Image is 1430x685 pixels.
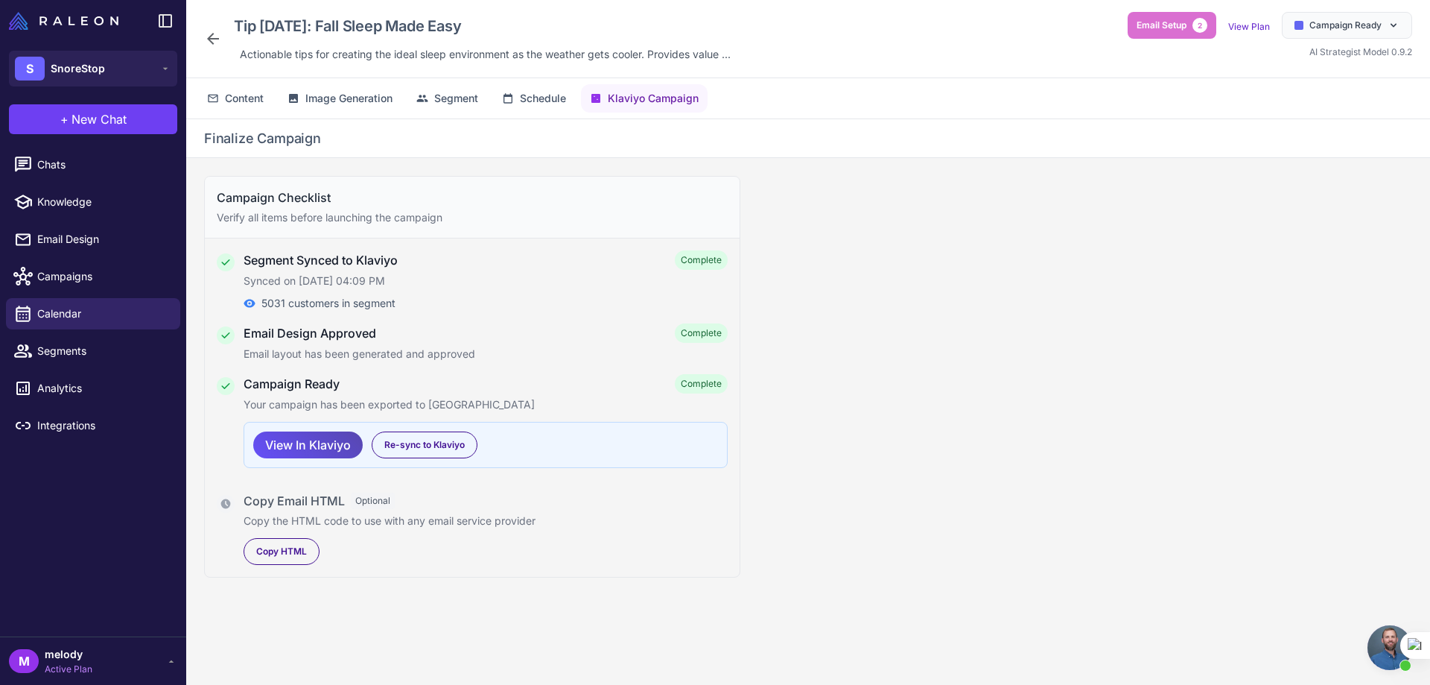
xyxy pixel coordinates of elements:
div: Click to edit campaign name [228,12,737,40]
span: Re-sync to Klaviyo [384,438,465,452]
span: Optional [351,493,395,509]
h4: Copy Email HTML [244,492,345,510]
a: Email Design [6,224,180,255]
div: M [9,649,39,673]
h4: Segment Synced to Klaviyo [244,251,398,269]
button: Schedule [493,84,575,113]
span: New Chat [71,110,127,128]
a: Segments [6,335,180,367]
p: Verify all items before launching the campaign [217,209,728,226]
span: Schedule [520,90,566,107]
button: Image Generation [279,84,401,113]
span: AI Strategist Model 0.9.2 [1309,46,1412,57]
p: Copy the HTML code to use with any email service provider [244,513,728,529]
div: S [15,57,45,81]
span: Active Plan [45,663,92,676]
h4: Email Design Approved [244,324,376,342]
a: Analytics [6,373,180,404]
span: View In Klaviyo [265,432,351,458]
a: Raleon Logo [9,12,124,30]
a: View Plan [1228,21,1270,32]
span: melody [45,646,92,663]
p: Email layout has been generated and approved [244,346,728,362]
span: 5031 customers in segment [261,295,395,312]
a: Open chat [1367,625,1412,670]
img: Raleon Logo [9,12,118,30]
span: Calendar [37,306,168,322]
span: SnoreStop [51,60,105,77]
span: Segments [37,343,168,359]
span: Image Generation [305,90,393,107]
h2: Finalize Campaign [204,128,321,148]
button: SSnoreStop [9,51,177,86]
div: Click to edit description [234,43,737,66]
button: Content [198,84,273,113]
p: Synced on [DATE] 04:09 PM [244,273,728,289]
p: Your campaign has been exported to [GEOGRAPHIC_DATA] [244,397,728,413]
span: Analytics [37,380,168,397]
button: Email Setup2 [1128,12,1216,39]
button: +New Chat [9,104,177,134]
span: Chats [37,157,168,173]
span: Knowledge [37,194,168,210]
span: Email Setup [1137,19,1186,32]
button: Klaviyo Campaign [581,84,708,113]
span: Actionable tips for creating the ideal sleep environment as the weather gets cooler. Provides val... [240,46,731,63]
span: Klaviyo Campaign [608,90,699,107]
a: Knowledge [6,186,180,218]
button: Segment [407,84,487,113]
a: Campaigns [6,261,180,292]
span: Campaign Ready [1309,19,1382,32]
span: Segment [434,90,478,107]
span: Complete [675,250,728,270]
a: Calendar [6,298,180,329]
span: Integrations [37,417,168,434]
a: Chats [6,149,180,180]
h4: Campaign Ready [244,375,340,393]
span: 2 [1192,18,1207,33]
span: Complete [675,323,728,343]
span: Campaigns [37,268,168,285]
a: Integrations [6,410,180,441]
span: Complete [675,374,728,394]
span: + [60,110,69,128]
h3: Campaign Checklist [217,189,728,206]
span: Email Design [37,231,168,247]
span: Copy HTML [256,545,307,558]
span: Content [225,90,264,107]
